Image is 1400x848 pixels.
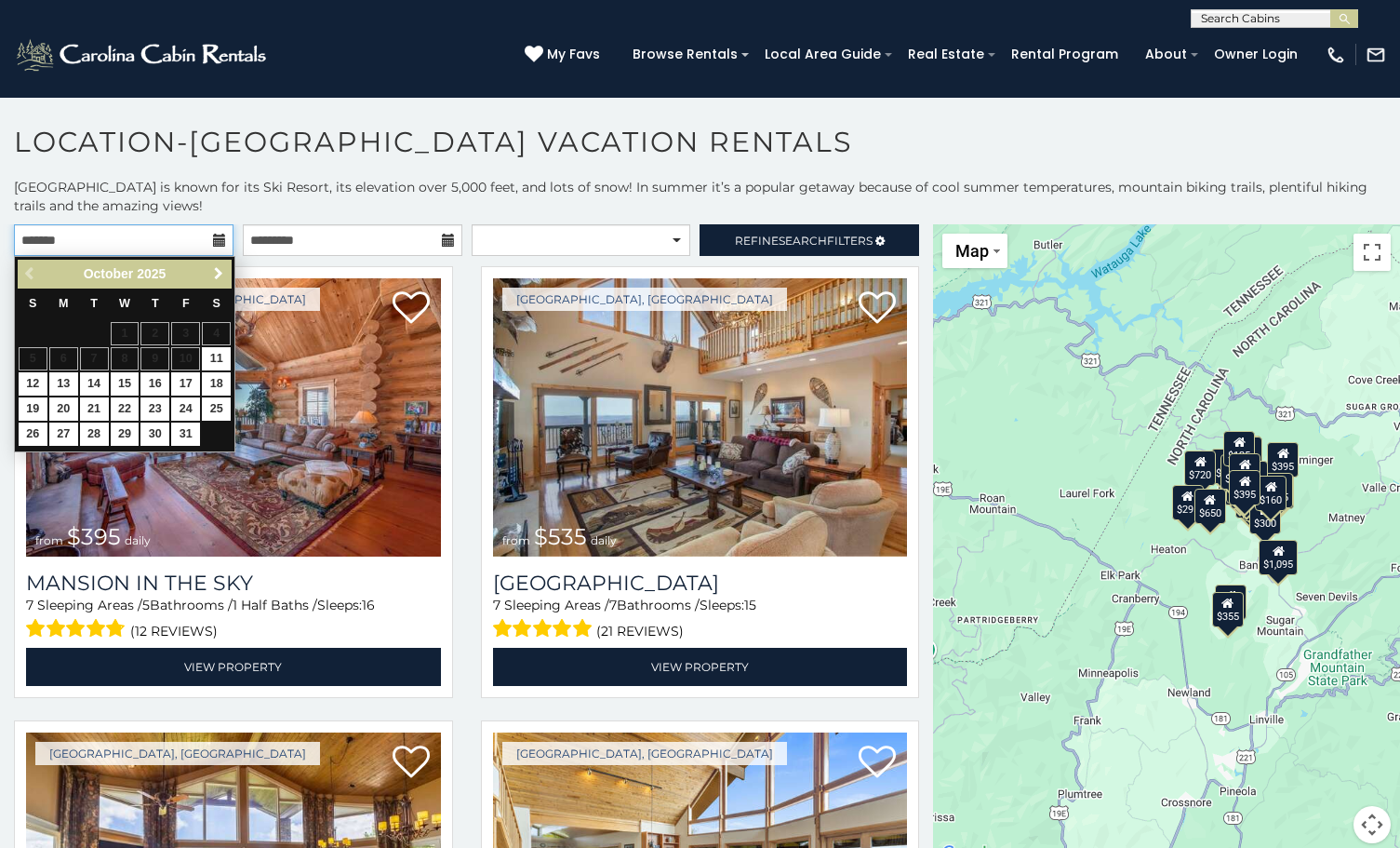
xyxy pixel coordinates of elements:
a: Add to favorites [859,744,896,783]
div: $1,095 [1259,540,1298,575]
div: $295 [1172,484,1204,519]
a: 11 [202,347,231,370]
img: phone-regular-white.png [1326,45,1346,65]
img: White-1-2.png [14,36,272,74]
div: $160 [1256,476,1287,511]
a: 30 [140,423,169,446]
span: Next [211,266,226,281]
a: 27 [49,423,78,446]
div: $125 [1223,430,1255,465]
span: daily [125,533,151,547]
a: Browse Rentals [623,40,747,69]
button: Map camera controls [1353,806,1391,843]
a: 31 [171,423,200,446]
a: 15 [111,372,140,396]
div: $355 [1212,591,1244,626]
div: $225 [1216,585,1247,620]
span: My Favs [547,45,600,64]
a: 17 [171,372,200,396]
a: Add to favorites [393,289,430,329]
a: [GEOGRAPHIC_DATA], [GEOGRAPHIC_DATA] [502,742,787,765]
a: Add to favorites [393,744,430,783]
div: $720 [1185,450,1217,485]
img: mail-regular-white.png [1366,45,1386,65]
span: Refine Filters [735,234,873,248]
a: 13 [49,372,78,396]
a: 24 [171,397,200,421]
div: Sleeping Areas / Bathrooms / Sleeps: [26,596,441,643]
a: Southern Star Lodge from $535 daily [493,278,908,557]
span: 7 [26,597,33,613]
div: Sleeping Areas / Bathrooms / Sleeps: [493,596,908,643]
div: $425 [1220,453,1252,489]
a: 18 [202,372,231,396]
div: $545 [1231,473,1262,508]
span: Friday [182,297,190,310]
span: from [35,533,63,547]
span: $535 [534,523,587,550]
span: 16 [362,597,375,613]
span: October [84,266,134,281]
span: Wednesday [119,297,130,310]
span: daily [591,533,617,547]
span: Tuesday [90,297,98,310]
div: $650 [1194,489,1226,524]
a: [GEOGRAPHIC_DATA], [GEOGRAPHIC_DATA] [502,288,787,311]
a: 25 [202,397,231,421]
a: Next [207,262,230,286]
a: 26 [19,423,47,446]
a: View Property [493,648,908,686]
a: Real Estate [899,40,993,69]
a: 16 [140,372,169,396]
h3: Southern Star Lodge [493,571,908,596]
span: from [502,533,530,547]
a: 21 [80,397,109,421]
a: 22 [111,397,140,421]
a: Mansion In The Sky [26,571,441,596]
span: (12 reviews) [130,619,218,643]
span: Thursday [152,297,159,310]
a: Rental Program [1002,40,1127,69]
span: 7 [609,597,617,613]
a: View Property [26,648,441,686]
button: Toggle fullscreen view [1353,234,1391,271]
div: $395 [1267,442,1299,478]
img: Southern Star Lodge [493,278,908,557]
span: (21 reviews) [596,619,684,643]
span: 15 [744,597,756,613]
a: About [1136,40,1196,69]
button: Change map style [942,234,1007,268]
a: 23 [140,397,169,421]
span: Saturday [213,297,220,310]
a: 12 [19,372,47,396]
a: [GEOGRAPHIC_DATA] [493,571,908,596]
div: $300 [1249,499,1281,534]
span: Search [779,234,827,248]
a: Local Area Guide [755,40,890,69]
span: 1 Half Baths / [233,597,317,613]
div: $435 [1261,473,1293,508]
div: $395 [1229,469,1260,505]
span: Map [955,241,989,261]
a: 29 [111,423,140,446]
a: Owner Login [1205,40,1307,69]
a: Add to favorites [859,289,896,329]
a: [GEOGRAPHIC_DATA], [GEOGRAPHIC_DATA] [35,742,320,765]
span: Sunday [29,297,36,310]
a: 19 [19,397,47,421]
span: Monday [59,297,69,310]
span: $395 [67,523,121,550]
a: My Favs [525,45,605,65]
a: 20 [49,397,78,421]
a: 14 [80,372,109,396]
span: 7 [493,597,500,613]
a: 28 [80,423,109,446]
span: 5 [142,597,150,613]
div: $180 [1229,452,1260,488]
a: RefineSearchFilters [700,224,919,256]
span: 2025 [137,266,166,281]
